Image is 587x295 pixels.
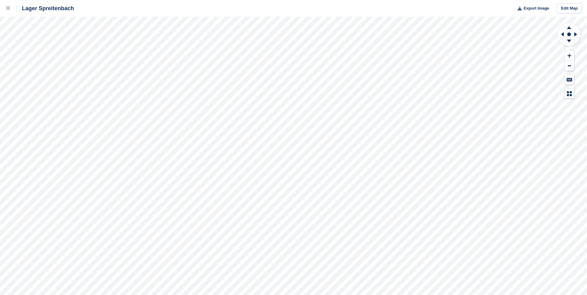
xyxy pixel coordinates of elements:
div: Lager Spreitenbach [16,5,74,12]
button: Keyboard Shortcuts [565,75,574,85]
span: Export Image [524,5,549,11]
a: Edit Map [557,3,582,14]
button: Map Legend [565,88,574,99]
button: Export Image [514,3,549,14]
button: Zoom In [565,51,574,61]
button: Zoom Out [565,61,574,71]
